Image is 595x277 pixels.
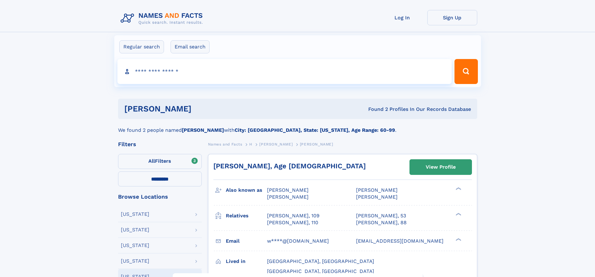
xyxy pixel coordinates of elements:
[249,140,252,148] a: H
[356,187,398,193] span: [PERSON_NAME]
[226,210,267,221] h3: Relatives
[235,127,395,133] b: City: [GEOGRAPHIC_DATA], State: [US_STATE], Age Range: 60-99
[121,243,149,248] div: [US_STATE]
[454,187,462,191] div: ❯
[267,219,318,226] a: [PERSON_NAME], 110
[356,194,398,200] span: [PERSON_NAME]
[226,236,267,246] h3: Email
[121,259,149,264] div: [US_STATE]
[118,10,208,27] img: Logo Names and Facts
[226,256,267,267] h3: Lived in
[427,10,477,25] a: Sign Up
[267,268,374,274] span: [GEOGRAPHIC_DATA], [GEOGRAPHIC_DATA]
[226,185,267,195] h3: Also known as
[454,237,462,241] div: ❯
[249,142,252,146] span: H
[267,212,320,219] a: [PERSON_NAME], 109
[454,59,478,84] button: Search Button
[117,59,452,84] input: search input
[213,162,366,170] a: [PERSON_NAME], Age [DEMOGRAPHIC_DATA]
[259,142,293,146] span: [PERSON_NAME]
[454,212,462,216] div: ❯
[280,106,471,113] div: Found 2 Profiles In Our Records Database
[377,10,427,25] a: Log In
[118,141,202,147] div: Filters
[118,194,202,200] div: Browse Locations
[426,160,456,174] div: View Profile
[124,105,280,113] h1: [PERSON_NAME]
[119,40,164,53] label: Regular search
[410,160,472,175] a: View Profile
[267,258,374,264] span: [GEOGRAPHIC_DATA], [GEOGRAPHIC_DATA]
[182,127,224,133] b: [PERSON_NAME]
[267,194,309,200] span: [PERSON_NAME]
[121,212,149,217] div: [US_STATE]
[148,158,155,164] span: All
[208,140,242,148] a: Names and Facts
[259,140,293,148] a: [PERSON_NAME]
[118,154,202,169] label: Filters
[300,142,333,146] span: [PERSON_NAME]
[267,187,309,193] span: [PERSON_NAME]
[121,227,149,232] div: [US_STATE]
[356,212,406,219] a: [PERSON_NAME], 53
[356,219,407,226] a: [PERSON_NAME], 88
[171,40,210,53] label: Email search
[118,119,477,134] div: We found 2 people named with .
[356,238,444,244] span: [EMAIL_ADDRESS][DOMAIN_NAME]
